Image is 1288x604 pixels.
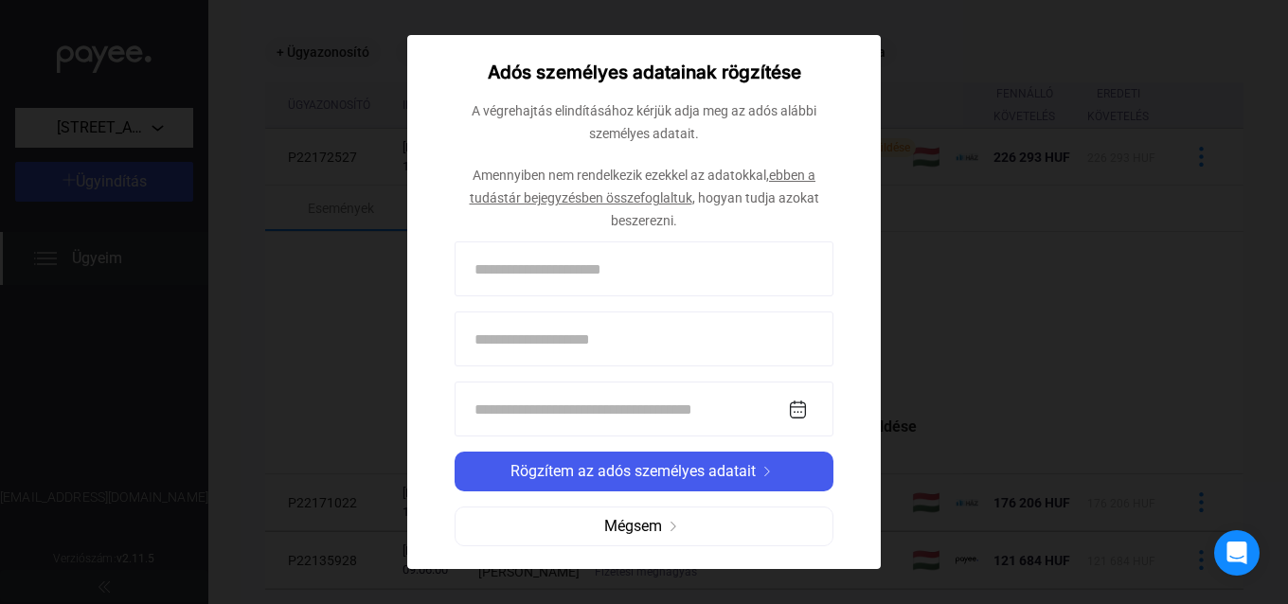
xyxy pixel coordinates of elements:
span: Mégsem [604,515,662,538]
img: arrow-right-white [756,467,778,476]
span: , hogyan tudja azokat beszerezni. [611,190,819,228]
span: Rögzítem az adós személyes adatait [510,460,756,483]
div: A végrehajtás elindításához kérjük adja meg az adós alábbi személyes adatait. [455,99,833,145]
img: arrow-right-grey [662,522,685,531]
h1: Adós személyes adatainak rögzítése [488,62,801,84]
span: Amennyiben nem rendelkezik ezekkel az adatokkal, [473,168,769,183]
button: Rögzítem az adós személyes adataitarrow-right-white [455,452,833,491]
div: Open Intercom Messenger [1214,530,1260,576]
button: Mégsemarrow-right-grey [455,506,833,546]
